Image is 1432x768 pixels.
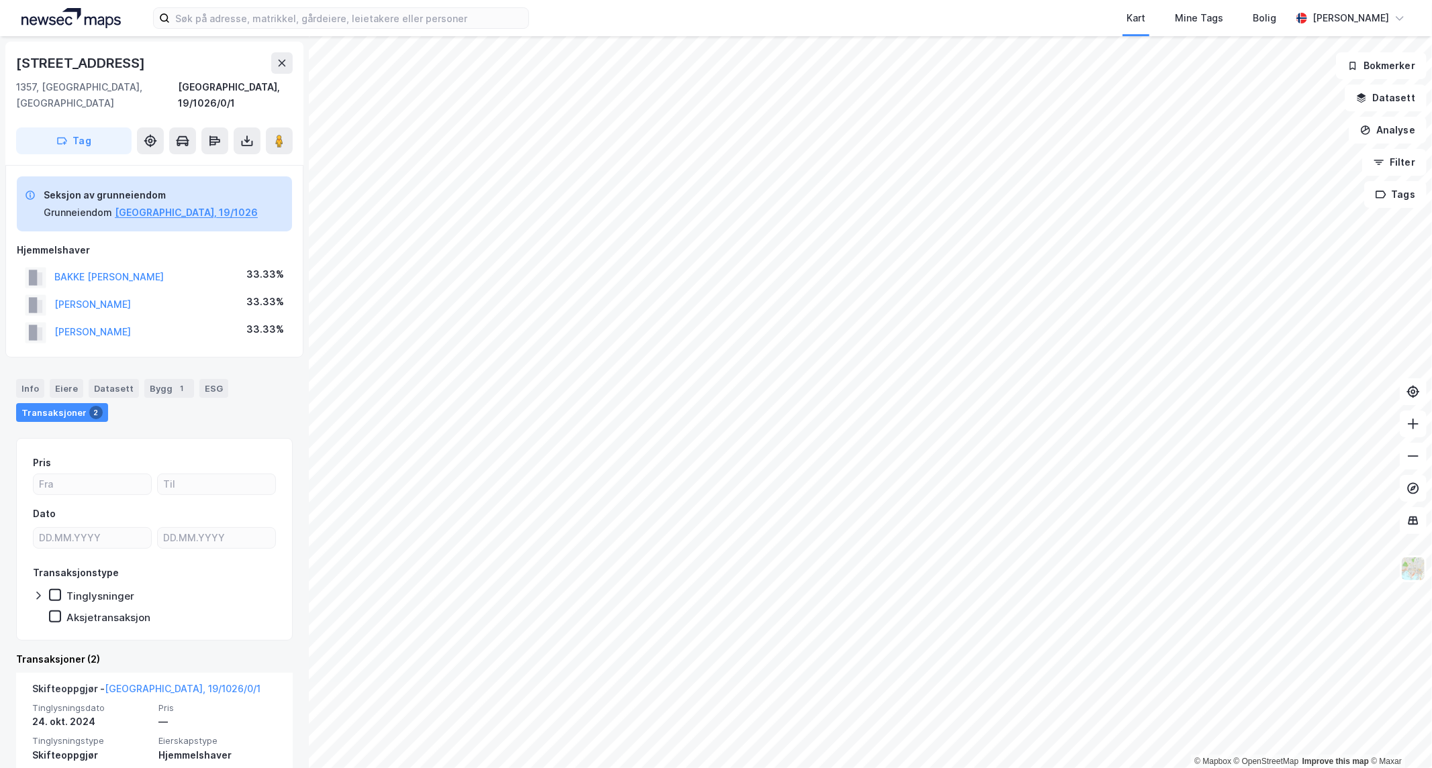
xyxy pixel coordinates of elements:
div: 33.33% [246,321,284,337]
div: Kart [1127,10,1145,26]
input: Søk på adresse, matrikkel, gårdeiere, leietakere eller personer [170,8,528,28]
div: Info [16,379,44,398]
div: Skifteoppgjør - [32,681,260,702]
div: Bolig [1253,10,1276,26]
div: 1 [175,382,189,395]
div: Mine Tags [1175,10,1223,26]
div: Hjemmelshaver [17,242,292,258]
div: [GEOGRAPHIC_DATA], 19/1026/0/1 [178,79,293,111]
div: Transaksjonstype [33,565,119,581]
div: Pris [33,455,51,471]
img: Z [1400,556,1426,582]
div: Transaksjoner (2) [16,651,293,667]
div: Dato [33,506,56,522]
div: 33.33% [246,294,284,310]
div: Datasett [89,379,139,398]
div: Grunneiendom [44,205,112,221]
div: Kontrollprogram for chat [1365,704,1432,768]
button: Tags [1364,181,1427,208]
input: Til [158,474,275,494]
input: DD.MM.YYYY [34,528,151,548]
div: Tinglysninger [66,590,134,602]
span: Tinglysningsdato [32,702,150,714]
button: Datasett [1345,85,1427,111]
button: Tag [16,127,132,154]
iframe: Chat Widget [1365,704,1432,768]
button: Analyse [1349,117,1427,144]
div: Transaksjoner [16,403,108,422]
div: Seksjon av grunneiendom [44,187,258,203]
div: Aksjetransaksjon [66,611,150,624]
div: [PERSON_NAME] [1312,10,1389,26]
input: Fra [34,474,151,494]
a: Improve this map [1302,757,1369,766]
a: [GEOGRAPHIC_DATA], 19/1026/0/1 [105,683,260,694]
button: Bokmerker [1336,52,1427,79]
img: logo.a4113a55bc3d86da70a041830d287a7e.svg [21,8,121,28]
div: 33.33% [246,266,284,282]
span: Tinglysningstype [32,735,150,747]
span: Pris [158,702,277,714]
div: ESG [199,379,228,398]
div: — [158,714,277,730]
div: Eiere [50,379,83,398]
button: [GEOGRAPHIC_DATA], 19/1026 [115,205,258,221]
div: Hjemmelshaver [158,747,277,763]
div: Skifteoppgjør [32,747,150,763]
div: [STREET_ADDRESS] [16,52,148,74]
span: Eierskapstype [158,735,277,747]
div: 2 [89,406,103,419]
div: Bygg [144,379,194,398]
a: OpenStreetMap [1234,757,1299,766]
div: 24. okt. 2024 [32,714,150,730]
div: 1357, [GEOGRAPHIC_DATA], [GEOGRAPHIC_DATA] [16,79,178,111]
button: Filter [1362,149,1427,176]
input: DD.MM.YYYY [158,528,275,548]
a: Mapbox [1194,757,1231,766]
